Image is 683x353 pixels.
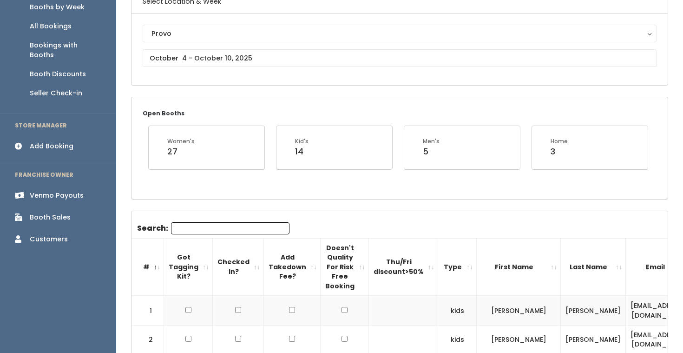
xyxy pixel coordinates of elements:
div: Men's [423,137,440,146]
button: Provo [143,25,657,42]
th: Add Takedown Fee?: activate to sort column ascending [264,238,321,296]
div: 5 [423,146,440,158]
input: October 4 - October 10, 2025 [143,49,657,67]
div: Add Booking [30,141,73,151]
th: Type: activate to sort column ascending [438,238,477,296]
div: Bookings with Booths [30,40,101,60]
div: Booth Discounts [30,69,86,79]
div: Kid's [295,137,309,146]
th: Checked in?: activate to sort column ascending [213,238,264,296]
div: 14 [295,146,309,158]
td: kids [438,296,477,325]
div: All Bookings [30,21,72,31]
td: [PERSON_NAME] [561,296,626,325]
div: Booths by Week [30,2,85,12]
div: 3 [551,146,568,158]
div: Booth Sales [30,213,71,222]
div: 27 [167,146,195,158]
td: 1 [131,296,164,325]
div: Venmo Payouts [30,191,84,200]
small: Open Booths [143,109,184,117]
th: Doesn't Quality For Risk Free Booking : activate to sort column ascending [321,238,369,296]
input: Search: [171,222,289,234]
label: Search: [137,222,289,234]
th: First Name: activate to sort column ascending [477,238,561,296]
td: [PERSON_NAME] [477,296,561,325]
th: Got Tagging Kit?: activate to sort column ascending [164,238,213,296]
div: Seller Check-in [30,88,82,98]
div: Women's [167,137,195,146]
th: Last Name: activate to sort column ascending [561,238,626,296]
div: Provo [151,28,648,39]
th: Thu/Fri discount&gt;50%: activate to sort column ascending [369,238,438,296]
div: Home [551,137,568,146]
div: Customers [30,234,68,244]
th: #: activate to sort column descending [131,238,164,296]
